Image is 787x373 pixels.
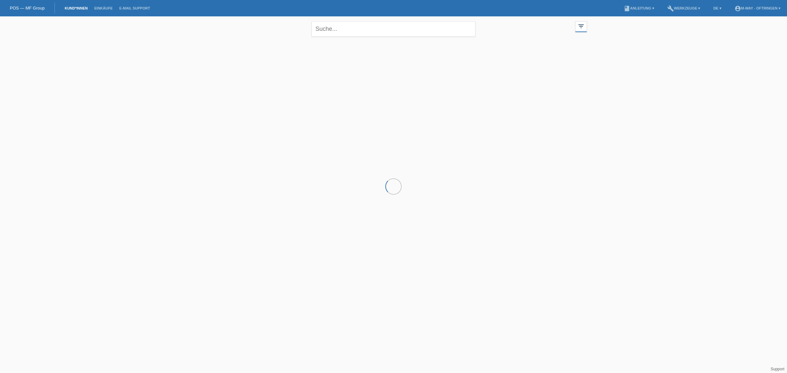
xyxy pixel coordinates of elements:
i: build [667,5,674,12]
a: Support [771,367,784,371]
i: book [624,5,630,12]
input: Suche... [312,21,475,37]
a: account_circlem-way - Oftringen ▾ [731,6,784,10]
a: POS — MF Group [10,6,45,10]
a: Einkäufe [91,6,116,10]
a: bookAnleitung ▾ [620,6,657,10]
a: DE ▾ [710,6,724,10]
a: E-Mail Support [116,6,153,10]
i: account_circle [735,5,741,12]
a: buildWerkzeuge ▾ [664,6,704,10]
a: Kund*innen [61,6,91,10]
i: filter_list [577,23,585,30]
